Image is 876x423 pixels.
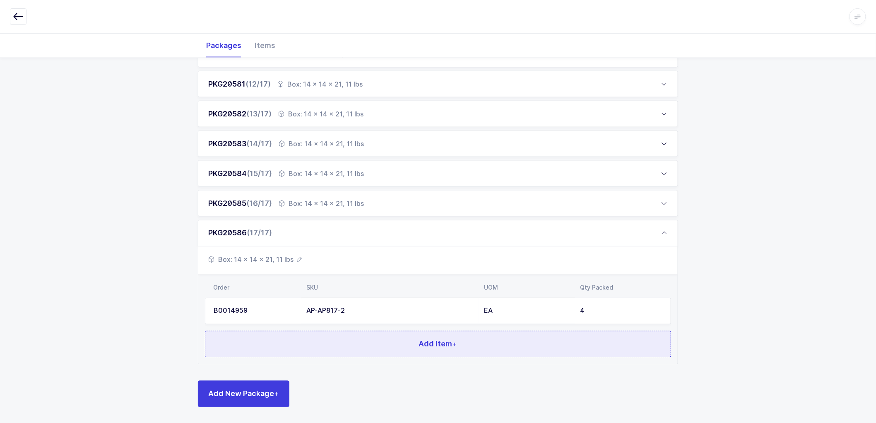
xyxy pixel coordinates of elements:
div: PKG20584 [208,169,272,179]
div: AP-AP817-2 [306,307,474,315]
div: B0014959 [214,307,296,315]
div: Items [248,33,282,57]
div: PKG20581 [208,79,271,89]
span: Add New Package [208,389,279,399]
div: PKG20586(17/17) [198,220,678,247]
div: Box: 14 x 14 x 21, 11 lbs [279,139,364,149]
span: (12/17) [245,80,271,88]
span: + [274,389,279,398]
div: Box: 14 x 14 x 21, 11 lbs [277,79,363,89]
span: (14/17) [246,139,272,148]
div: PKG20584(15/17) Box: 14 x 14 x 21, 11 lbs [198,160,678,187]
button: Add Item+ [205,331,671,358]
button: Add New Package+ [198,381,289,407]
span: (17/17) [247,229,272,237]
div: 4 [580,307,662,315]
span: (13/17) [246,109,272,118]
div: PKG20585(16/17) Box: 14 x 14 x 21, 11 lbs [198,190,678,217]
div: PKG20586(17/17) [198,247,678,365]
div: PKG20583(14/17) Box: 14 x 14 x 21, 11 lbs [198,131,678,157]
div: Box: 14 x 14 x 21, 11 lbs [279,169,364,179]
span: + [452,340,457,348]
span: (16/17) [246,199,272,208]
div: PKG20582(13/17) Box: 14 x 14 x 21, 11 lbs [198,101,678,127]
button: Box: 14 x 14 x 21, 11 lbs [208,255,302,265]
div: Order [213,285,296,291]
div: SKU [306,285,474,291]
div: PKG20581(12/17) Box: 14 x 14 x 21, 11 lbs [198,71,678,97]
div: Qty Packed [580,285,666,291]
div: PKG20582 [208,109,272,119]
span: (11/17) [247,50,271,58]
span: Add Item [419,339,457,349]
div: PKG20585 [208,198,272,208]
div: PKG20586 [208,228,272,238]
div: Packages [200,33,248,57]
div: PKG20583 [208,139,272,149]
span: (15/17) [247,169,272,178]
div: EA [484,307,570,315]
div: Box: 14 x 14 x 21, 11 lbs [279,198,364,208]
div: Box: 14 x 14 x 21, 11 lbs [278,109,363,119]
div: UOM [484,285,570,291]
